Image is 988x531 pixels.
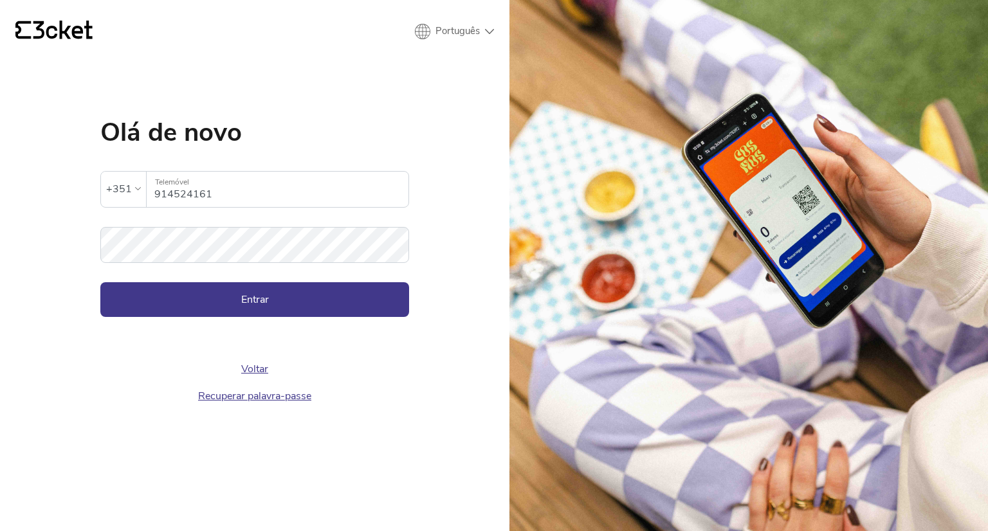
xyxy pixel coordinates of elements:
[15,21,93,42] a: {' '}
[15,21,31,39] g: {' '}
[106,179,132,199] div: +351
[154,172,408,207] input: Telemóvel
[100,227,409,248] label: Palavra-passe
[241,362,268,376] a: Voltar
[100,282,409,317] button: Entrar
[100,120,409,145] h1: Olá de novo
[198,389,311,403] a: Recuperar palavra-passe
[147,172,408,193] label: Telemóvel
